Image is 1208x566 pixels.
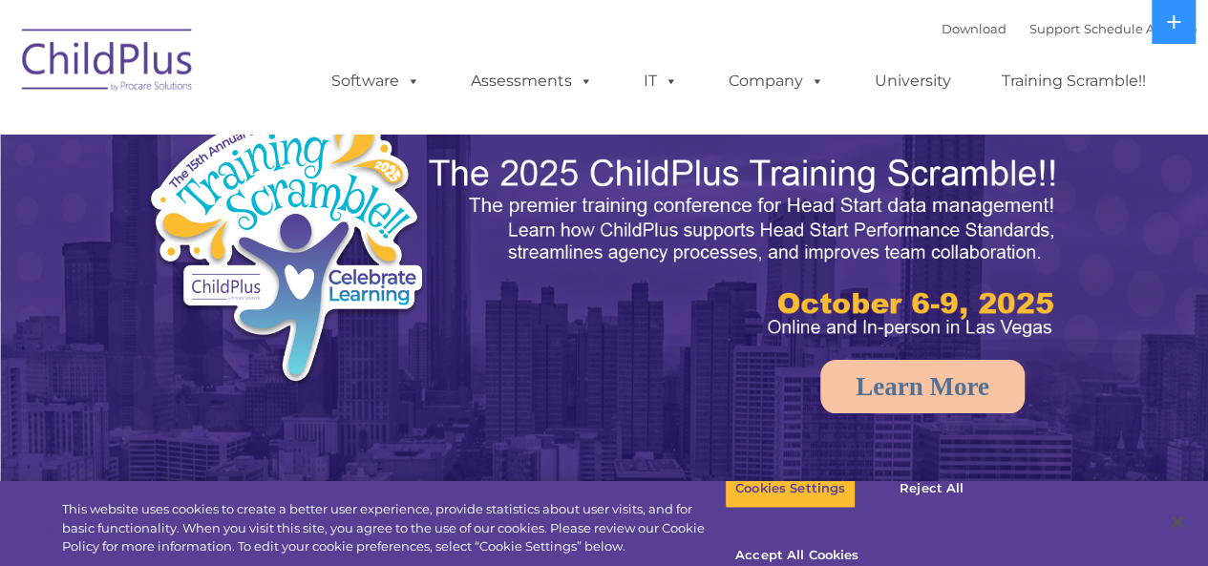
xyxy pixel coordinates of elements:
[265,126,324,140] span: Last name
[725,469,856,509] button: Cookies Settings
[312,62,439,100] a: Software
[942,21,1197,36] font: |
[62,500,725,556] div: This website uses cookies to create a better user experience, provide statistics about user visit...
[710,62,843,100] a: Company
[1156,501,1198,543] button: Close
[452,62,612,100] a: Assessments
[265,204,347,219] span: Phone number
[983,62,1165,100] a: Training Scramble!!
[12,15,203,111] img: ChildPlus by Procare Solutions
[1029,21,1080,36] a: Support
[942,21,1007,36] a: Download
[856,62,970,100] a: University
[1084,21,1197,36] a: Schedule A Demo
[872,469,991,509] button: Reject All
[625,62,697,100] a: IT
[820,360,1025,413] a: Learn More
